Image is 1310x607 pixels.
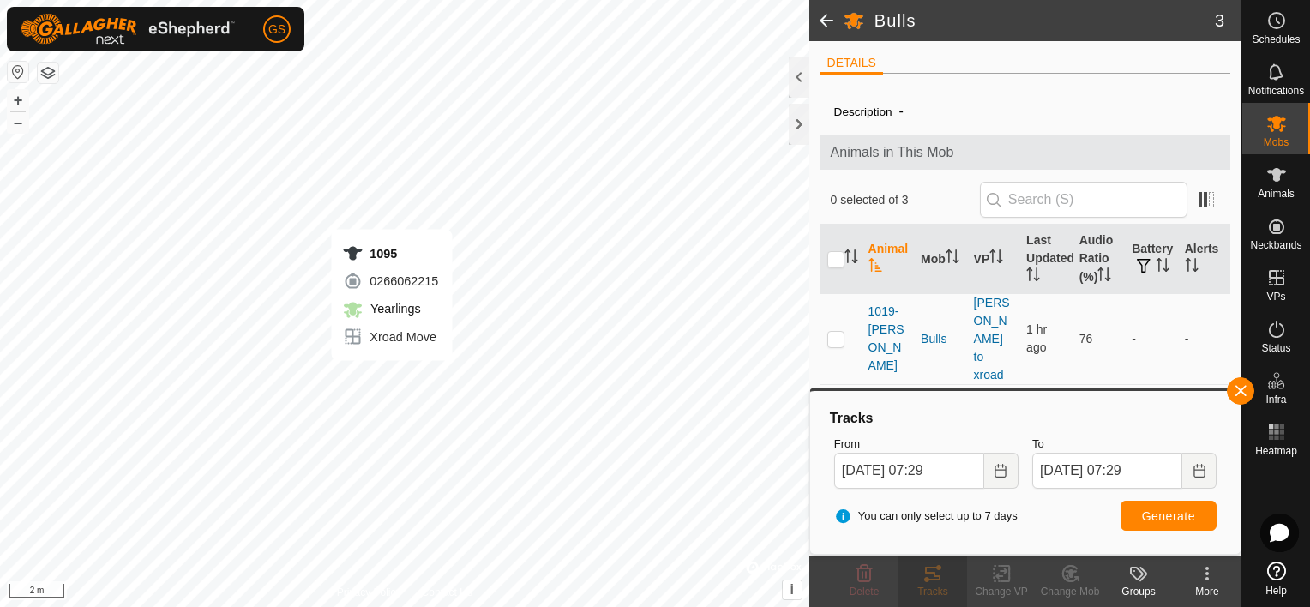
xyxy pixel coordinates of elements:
span: Yearlings [366,302,420,316]
div: Xroad Move [342,327,438,347]
span: 0 selected of 3 [831,191,980,209]
span: Help [1265,586,1287,596]
span: Animals [1258,189,1295,199]
button: Generate [1121,501,1217,531]
a: Privacy Policy [337,585,401,600]
td: - [1125,293,1178,384]
div: Tracks [898,584,967,599]
td: - [1178,384,1231,457]
div: Change VP [967,584,1036,599]
div: Change Mob [1036,584,1104,599]
p-sorticon: Activate to sort [844,252,858,266]
button: i [783,580,802,599]
p-sorticon: Activate to sort [1156,261,1169,274]
div: Groups [1104,584,1173,599]
span: 1054-[PERSON_NAME] [868,385,908,457]
button: Reset Map [8,62,28,82]
p-sorticon: Activate to sort [1026,270,1040,284]
span: 3 [1215,8,1224,33]
p-sorticon: Activate to sort [946,252,959,266]
div: More [1173,584,1241,599]
th: Mob [914,225,967,294]
div: 1095 [342,243,438,264]
span: Status [1261,343,1290,353]
p-sorticon: Activate to sort [1097,270,1111,284]
span: Neckbands [1250,240,1301,250]
span: GS [268,21,285,39]
span: VPs [1266,291,1285,302]
span: i [790,582,794,597]
span: Infra [1265,394,1286,405]
img: Gallagher Logo [21,14,235,45]
p-sorticon: Activate to sort [989,252,1003,266]
div: Bulls [921,330,960,348]
label: To [1032,436,1217,453]
p-sorticon: Activate to sort [868,261,882,274]
td: - [1125,384,1178,457]
th: Audio Ratio (%) [1073,225,1126,294]
div: 0266062215 [342,271,438,291]
span: - [892,97,910,125]
th: Battery [1125,225,1178,294]
li: DETAILS [820,54,883,75]
span: Heatmap [1255,446,1297,456]
span: Notifications [1248,86,1304,96]
a: [PERSON_NAME] to xroad [974,296,1010,382]
span: Delete [850,586,880,598]
button: Choose Date [984,453,1019,489]
span: Schedules [1252,34,1300,45]
th: VP [967,225,1020,294]
span: Generate [1142,509,1195,523]
a: Contact Us [422,585,472,600]
label: From [834,436,1019,453]
span: You can only select up to 7 days [834,508,1018,525]
th: Alerts [1178,225,1231,294]
th: Last Updated [1019,225,1073,294]
button: Choose Date [1182,453,1217,489]
th: Animal [862,225,915,294]
h2: Bulls [874,10,1215,31]
button: + [8,90,28,111]
span: Mobs [1264,137,1289,147]
td: - [1178,293,1231,384]
div: Tracks [827,408,1223,429]
button: – [8,112,28,133]
span: 76 [1079,332,1093,346]
span: 18 Aug 2025, 6:20 am [1026,322,1047,354]
span: Animals in This Mob [831,142,1221,163]
a: Help [1242,555,1310,603]
span: 1019-[PERSON_NAME] [868,303,908,375]
label: Description [834,105,892,118]
button: Map Layers [38,63,58,83]
input: Search (S) [980,182,1187,218]
p-sorticon: Activate to sort [1185,261,1199,274]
